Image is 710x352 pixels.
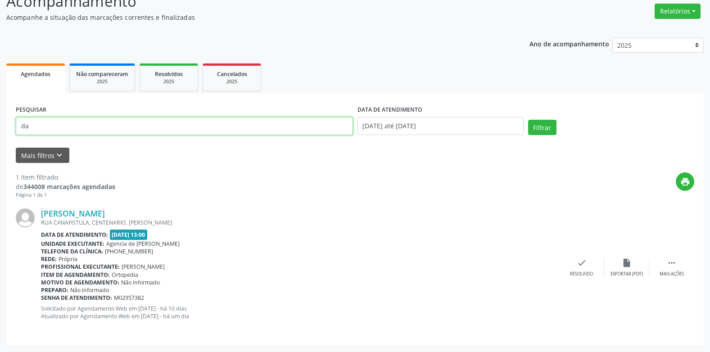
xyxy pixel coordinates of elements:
[122,263,165,271] span: [PERSON_NAME]
[41,271,110,279] b: Item de agendamento:
[357,117,524,135] input: Selecione um intervalo
[622,258,632,268] i: insert_drive_file
[217,70,247,78] span: Cancelados
[209,78,254,85] div: 2025
[611,271,643,277] div: Exportar (PDF)
[16,103,46,117] label: PESQUISAR
[41,305,559,320] p: Solicitado por Agendamento Web em [DATE] - há 10 dias Atualizado por Agendamento Web em [DATE] - ...
[667,258,677,268] i: 
[105,248,153,255] span: [PHONE_NUMBER]
[16,191,115,199] div: Página 1 de 1
[41,294,112,302] b: Senha de atendimento:
[76,78,128,85] div: 2025
[655,4,701,19] button: Relatórios
[41,255,57,263] b: Rede:
[41,240,104,248] b: Unidade executante:
[41,263,120,271] b: Profissional executante:
[529,38,609,49] p: Ano de acompanhamento
[570,271,593,277] div: Resolvido
[660,271,684,277] div: Mais ações
[121,279,160,286] span: Não informado
[676,172,694,191] button: print
[41,208,105,218] a: [PERSON_NAME]
[41,231,108,239] b: Data de atendimento:
[112,271,138,279] span: Ortopedia
[70,286,109,294] span: Não informado
[357,103,422,117] label: DATA DE ATENDIMENTO
[21,70,50,78] span: Agendados
[114,294,144,302] span: M02957382
[54,150,64,160] i: keyboard_arrow_down
[41,286,68,294] b: Preparo:
[59,255,77,263] span: Própria
[16,148,69,163] button: Mais filtroskeyboard_arrow_down
[16,117,353,135] input: Nome, código do beneficiário ou CPF
[16,172,115,182] div: 1 item filtrado
[110,230,148,240] span: [DATE] 13:00
[23,182,115,191] strong: 344008 marcações agendadas
[41,219,559,226] div: RUA CANAFISTULA, CENTENARIO, [PERSON_NAME]
[41,248,103,255] b: Telefone da clínica:
[16,208,35,227] img: img
[6,13,494,22] p: Acompanhe a situação das marcações correntes e finalizadas
[146,78,191,85] div: 2025
[106,240,180,248] span: Agencia de [PERSON_NAME]
[528,120,556,135] button: Filtrar
[41,279,119,286] b: Motivo de agendamento:
[155,70,183,78] span: Resolvidos
[16,182,115,191] div: de
[680,177,690,187] i: print
[76,70,128,78] span: Não compareceram
[577,258,587,268] i: check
